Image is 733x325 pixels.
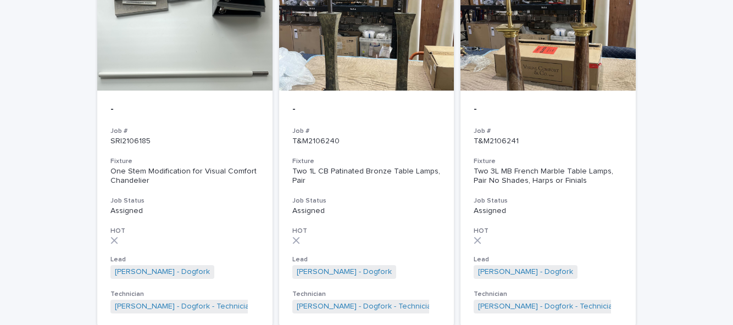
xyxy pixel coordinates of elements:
[292,167,441,186] div: Two 1L CB Patinated Bronze Table Lamps, Pair
[292,255,441,264] h3: Lead
[478,302,617,311] a: [PERSON_NAME] - Dogfork - Technician
[110,127,259,136] h3: Job #
[110,197,259,205] h3: Job Status
[110,255,259,264] h3: Lead
[292,137,441,146] p: T&M2106240
[474,290,623,299] h3: Technician
[292,104,441,116] p: -
[474,255,623,264] h3: Lead
[110,206,259,216] p: Assigned
[110,167,259,186] div: One Stem Modification for Visual Comfort Chandelier
[474,104,623,116] p: -
[110,227,259,236] h3: HOT
[292,227,441,236] h3: HOT
[292,206,441,216] p: Assigned
[110,157,259,166] h3: Fixture
[292,157,441,166] h3: Fixture
[297,267,392,277] a: [PERSON_NAME] - Dogfork
[292,197,441,205] h3: Job Status
[474,157,623,166] h3: Fixture
[474,137,623,146] p: T&M2106241
[474,167,623,186] div: Two 3L MB French Marble Table Lamps, Pair No Shades, Harps or Finials
[110,104,259,116] p: -
[292,290,441,299] h3: Technician
[115,267,210,277] a: [PERSON_NAME] - Dogfork
[110,290,259,299] h3: Technician
[292,127,441,136] h3: Job #
[474,227,623,236] h3: HOT
[474,206,623,216] p: Assigned
[474,197,623,205] h3: Job Status
[110,137,259,146] p: SRI2106185
[297,302,436,311] a: [PERSON_NAME] - Dogfork - Technician
[115,302,254,311] a: [PERSON_NAME] - Dogfork - Technician
[478,267,573,277] a: [PERSON_NAME] - Dogfork
[474,127,623,136] h3: Job #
